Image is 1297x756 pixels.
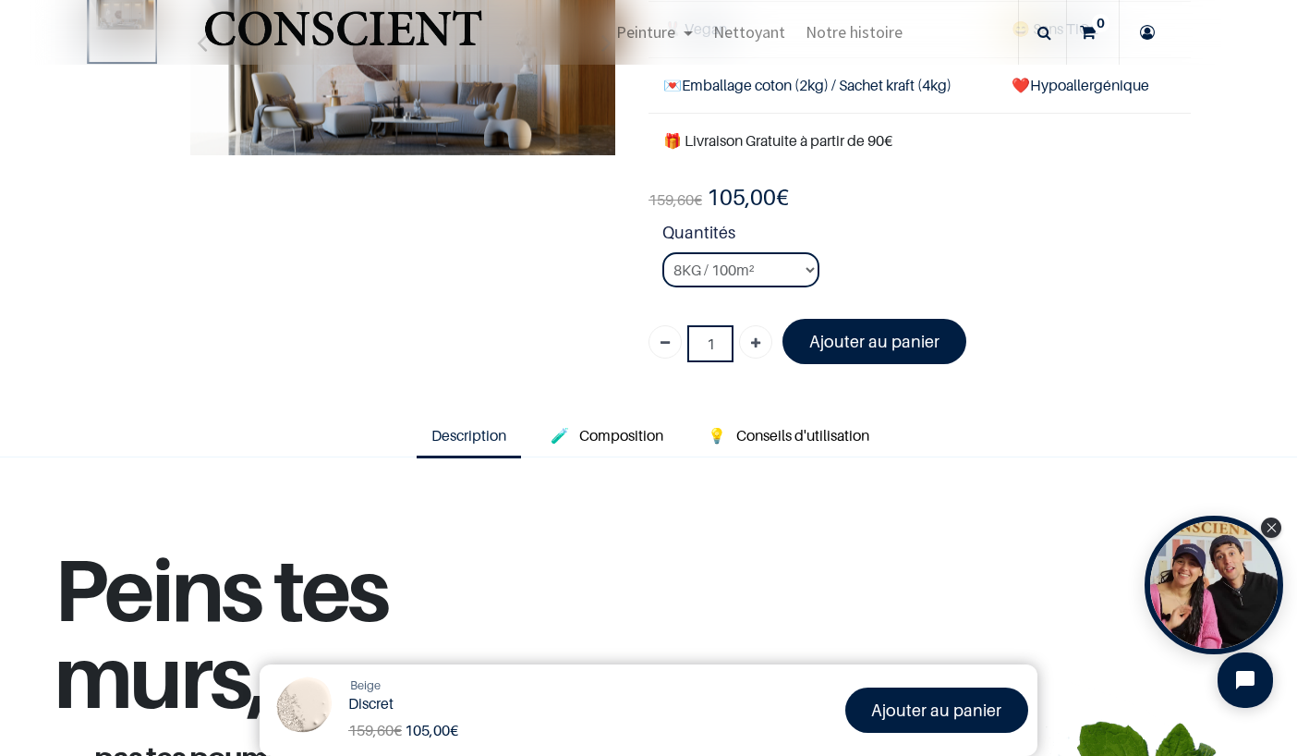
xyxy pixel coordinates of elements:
a: Supprimer [648,325,682,359]
a: Ajouter au panier [782,319,966,364]
strong: Quantités [662,220,1191,252]
span: 🧪 [551,426,569,445]
a: Beige [350,677,381,695]
span: 💌 [663,76,682,94]
span: Description [431,426,506,445]
img: Product Image [269,674,338,743]
span: Conseils d'utilisation [736,426,869,445]
span: 159,60 [348,721,394,739]
font: Ajouter au panier [871,701,1001,720]
sup: 0 [1092,14,1109,32]
a: Ajouter [739,325,772,359]
span: 105,00 [707,184,776,211]
div: Open Tolstoy widget [1145,516,1283,654]
span: € [348,721,402,740]
div: Close Tolstoy widget [1261,518,1281,538]
div: Open Tolstoy [1145,516,1283,654]
span: 105,00 [405,721,450,739]
iframe: Tidio Chat [1202,637,1289,724]
td: ❤️Hypoallergénique [997,57,1191,113]
span: 💡 [708,426,726,445]
span: Nettoyant [713,21,785,43]
b: € [707,184,789,211]
h1: Peins tes murs, [54,546,596,742]
span: Composition [579,426,663,445]
b: € [405,721,458,739]
span: 159,60 [648,190,694,209]
span: Notre histoire [806,21,903,43]
font: 🎁 Livraison Gratuite à partir de 90€ [663,131,892,150]
h1: Discret [348,695,662,713]
a: Ajouter au panier [845,688,1029,733]
div: Tolstoy bubble widget [1145,516,1283,654]
span: Beige [350,677,381,692]
font: Ajouter au panier [809,332,939,351]
span: Peinture [616,21,675,43]
span: € [648,190,702,210]
td: Emballage coton (2kg) / Sachet kraft (4kg) [648,57,997,113]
